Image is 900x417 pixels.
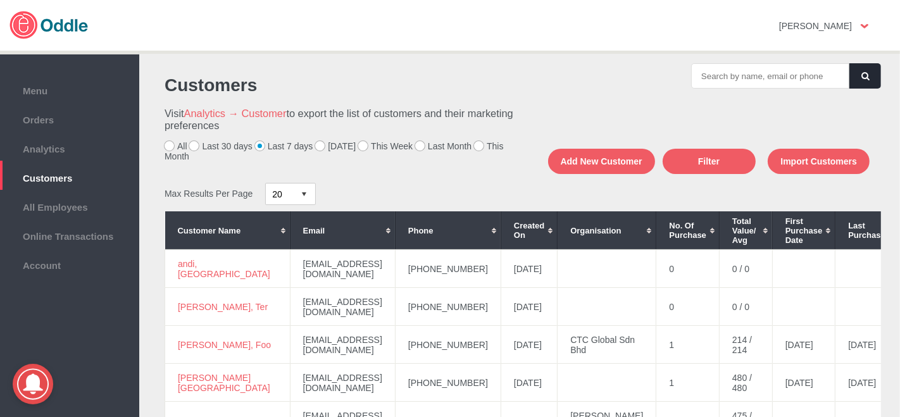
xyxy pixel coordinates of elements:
[178,340,271,350] a: [PERSON_NAME], Foo
[6,140,133,154] span: Analytics
[501,364,557,402] td: [DATE]
[772,211,835,249] th: First Purchase Date
[395,326,501,364] td: [PHONE_NUMBER]
[656,211,720,249] th: No. of Purchase
[501,250,557,288] td: [DATE]
[395,211,501,249] th: Phone
[6,82,133,96] span: Menu
[656,250,720,288] td: 0
[501,288,557,326] td: [DATE]
[189,141,252,151] label: Last 30 days
[501,326,557,364] td: [DATE]
[290,211,395,249] th: Email
[395,250,501,288] td: [PHONE_NUMBER]
[720,288,773,326] td: 0 / 0
[779,21,852,31] strong: [PERSON_NAME]
[656,288,720,326] td: 0
[255,141,313,151] label: Last 7 days
[395,288,501,326] td: [PHONE_NUMBER]
[6,170,133,184] span: Customers
[772,326,835,364] td: [DATE]
[358,141,413,151] label: This Week
[558,326,656,364] td: CTC Global Sdn Bhd
[720,326,773,364] td: 214 / 214
[6,257,133,271] span: Account
[6,111,133,125] span: Orders
[165,211,291,249] th: Customer Name
[290,326,395,364] td: [EMAIL_ADDRESS][DOMAIN_NAME]
[178,373,270,393] a: [PERSON_NAME][GEOGRAPHIC_DATA]
[772,364,835,402] td: [DATE]
[290,250,395,288] td: [EMAIL_ADDRESS][DOMAIN_NAME]
[835,326,899,364] td: [DATE]
[184,108,287,119] a: Analytics → Customer
[178,302,268,312] a: [PERSON_NAME], Ter
[165,141,504,161] label: This Month
[6,199,133,213] span: All Employees
[415,141,472,151] label: Last Month
[663,149,756,174] button: Filter
[315,141,356,151] label: [DATE]
[691,63,849,89] input: Search by name, email or phone
[720,364,773,402] td: 480 / 480
[165,108,513,132] h3: Visit to export the list of customers and their marketing preferences
[768,149,870,174] button: Import Customers
[656,364,720,402] td: 1
[861,24,868,28] img: user-option-arrow.png
[720,250,773,288] td: 0 / 0
[548,149,655,174] button: Add New Customer
[178,259,270,279] a: andi, [GEOGRAPHIC_DATA]
[501,211,557,249] th: Created On
[656,326,720,364] td: 1
[165,189,253,199] span: Max Results Per Page
[395,364,501,402] td: [PHONE_NUMBER]
[165,141,187,151] label: All
[558,211,656,249] th: Organisation
[165,75,513,96] h1: Customers
[720,211,773,249] th: Total Value/ Avg
[290,288,395,326] td: [EMAIL_ADDRESS][DOMAIN_NAME]
[290,364,395,402] td: [EMAIL_ADDRESS][DOMAIN_NAME]
[835,211,899,249] th: Last Purchase
[6,228,133,242] span: Online Transactions
[835,364,899,402] td: [DATE]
